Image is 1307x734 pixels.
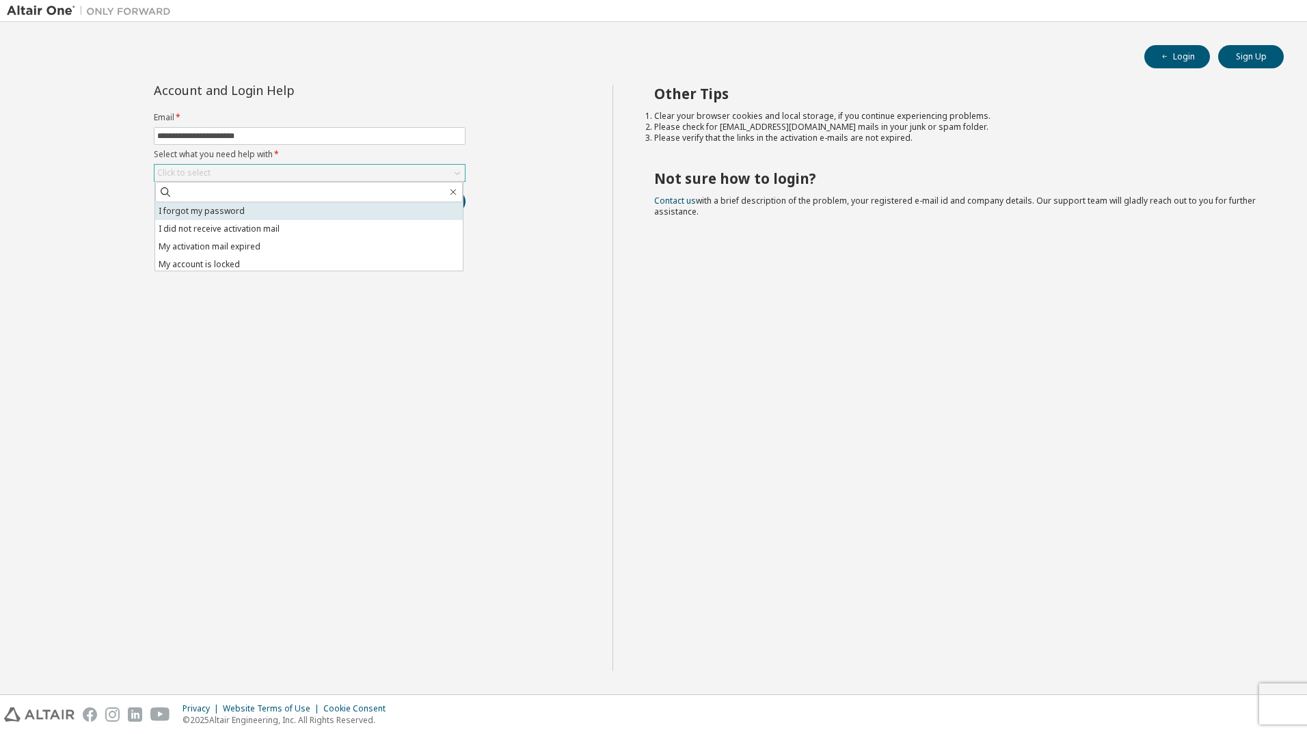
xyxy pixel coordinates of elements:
img: linkedin.svg [128,707,142,722]
a: Contact us [654,195,696,206]
div: Account and Login Help [154,85,403,96]
li: Please verify that the links in the activation e-mails are not expired. [654,133,1260,144]
label: Select what you need help with [154,149,466,160]
div: Click to select [157,167,211,178]
h2: Not sure how to login? [654,169,1260,187]
img: Altair One [7,4,178,18]
li: I forgot my password [155,202,463,220]
span: with a brief description of the problem, your registered e-mail id and company details. Our suppo... [654,195,1256,217]
div: Click to select [154,165,465,181]
li: Please check for [EMAIL_ADDRESS][DOMAIN_NAME] mails in your junk or spam folder. [654,122,1260,133]
img: altair_logo.svg [4,707,75,722]
img: facebook.svg [83,707,97,722]
img: instagram.svg [105,707,120,722]
h2: Other Tips [654,85,1260,103]
button: Login [1144,45,1210,68]
div: Privacy [183,703,223,714]
button: Sign Up [1218,45,1284,68]
div: Website Terms of Use [223,703,323,714]
li: Clear your browser cookies and local storage, if you continue experiencing problems. [654,111,1260,122]
p: © 2025 Altair Engineering, Inc. All Rights Reserved. [183,714,394,726]
div: Cookie Consent [323,703,394,714]
label: Email [154,112,466,123]
img: youtube.svg [150,707,170,722]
